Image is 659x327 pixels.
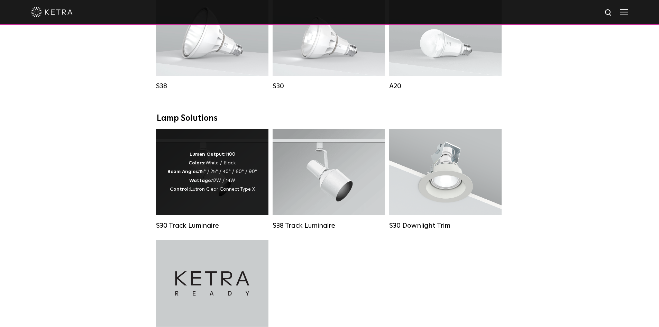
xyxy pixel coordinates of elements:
[620,9,628,15] img: Hamburger%20Nav.svg
[389,221,502,230] div: S30 Downlight Trim
[156,82,268,90] div: S38
[167,150,257,194] div: 1100 White / Black 15° / 25° / 40° / 60° / 90° 12W / 14W
[273,129,385,230] a: S38 Track Luminaire Lumen Output:1100Colors:White / BlackBeam Angles:10° / 25° / 40° / 60°Wattage...
[156,129,268,230] a: S30 Track Luminaire Lumen Output:1100Colors:White / BlackBeam Angles:15° / 25° / 40° / 60° / 90°W...
[604,9,613,17] img: search icon
[389,82,502,90] div: A20
[190,152,226,157] strong: Lumen Output:
[157,113,503,124] div: Lamp Solutions
[273,82,385,90] div: S30
[156,221,268,230] div: S30 Track Luminaire
[167,169,199,174] strong: Beam Angles:
[189,161,205,165] strong: Colors:
[31,7,73,17] img: ketra-logo-2019-white
[190,187,255,192] span: Lutron Clear Connect Type X
[389,129,502,230] a: S30 Downlight Trim S30 Downlight Trim
[170,187,190,192] strong: Control:
[189,178,212,183] strong: Wattage:
[273,221,385,230] div: S38 Track Luminaire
